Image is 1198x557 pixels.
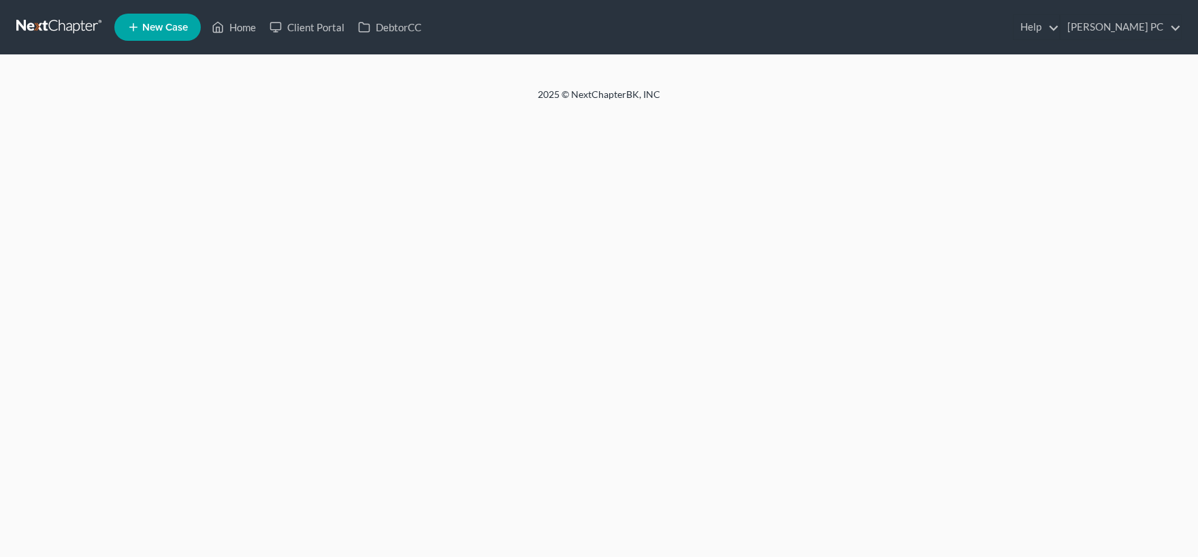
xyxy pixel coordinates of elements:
[211,88,987,112] div: 2025 © NextChapterBK, INC
[114,14,201,41] new-legal-case-button: New Case
[1014,15,1059,39] a: Help
[351,15,428,39] a: DebtorCC
[205,15,263,39] a: Home
[263,15,351,39] a: Client Portal
[1061,15,1181,39] a: [PERSON_NAME] PC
